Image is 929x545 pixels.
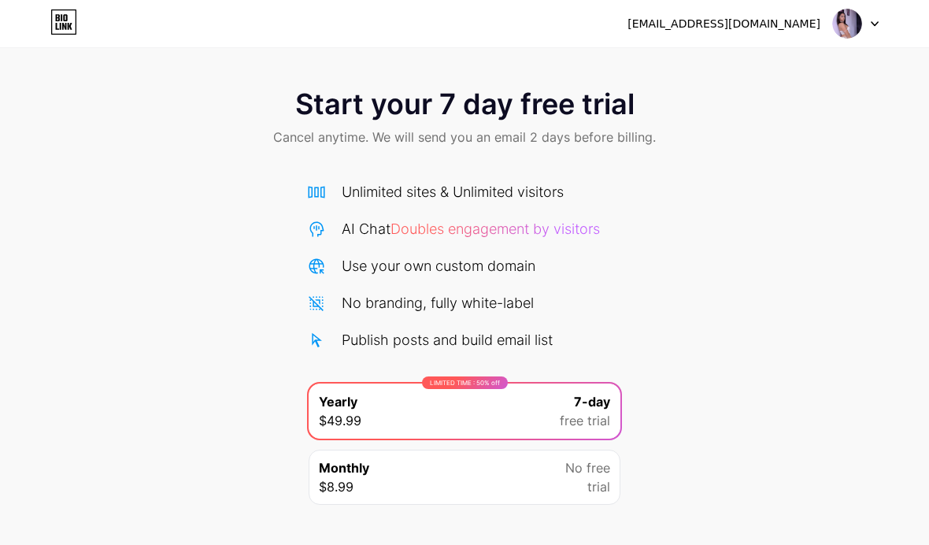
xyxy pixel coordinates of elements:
[273,128,656,146] span: Cancel anytime. We will send you an email 2 days before billing.
[565,458,610,477] span: No free
[832,9,862,39] img: kristee
[422,376,508,389] div: LIMITED TIME : 50% off
[342,255,535,276] div: Use your own custom domain
[342,218,600,239] div: AI Chat
[319,392,357,411] span: Yearly
[319,411,361,430] span: $49.99
[587,477,610,496] span: trial
[342,292,534,313] div: No branding, fully white-label
[319,458,369,477] span: Monthly
[342,329,553,350] div: Publish posts and build email list
[560,411,610,430] span: free trial
[627,16,820,32] div: [EMAIL_ADDRESS][DOMAIN_NAME]
[574,392,610,411] span: 7-day
[295,88,635,120] span: Start your 7 day free trial
[319,477,353,496] span: $8.99
[390,221,600,237] span: Doubles engagement by visitors
[342,181,564,202] div: Unlimited sites & Unlimited visitors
